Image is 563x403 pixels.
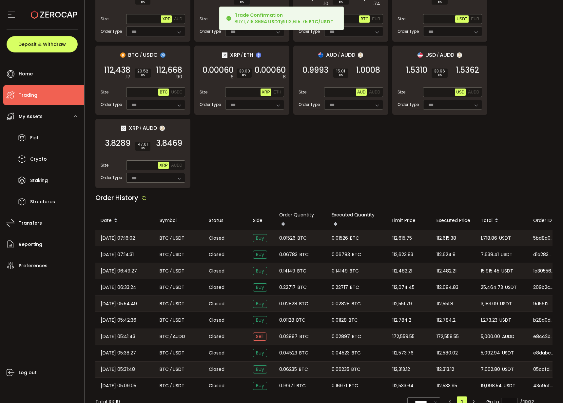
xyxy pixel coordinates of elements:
[455,89,466,96] button: USD
[137,73,148,77] i: BPS
[143,51,158,59] span: USDC
[173,234,184,242] span: USDT
[274,211,326,230] div: Order Quantity
[279,349,297,357] span: 0.04523
[253,365,267,373] span: Buy
[457,52,462,58] img: zuPXiwguUFiBOIQyqLOiXsnnNitlx7q4LCwEbLHADjIpTka+Lip0HH8D0VTrd02z+wEAAAAASUVORK5CYII=
[533,235,554,242] span: 5bd8a02f-7083-4f1b-bf7e-bc04833c9271
[332,284,348,291] span: 0.22717
[173,284,184,291] span: USDT
[437,284,458,291] span: 112,094.83
[200,29,221,34] span: Order Type
[481,316,497,324] span: 1,273.23
[170,251,172,258] em: /
[440,51,454,59] span: AUDD
[101,102,122,108] span: Order Type
[19,368,37,377] span: Log out
[101,234,135,242] span: [DATE] 07:16:02
[160,126,165,131] img: zuPXiwguUFiBOIQyqLOiXsnnNitlx7q4LCwEbLHADjIpTka+Lip0HH8D0VTrd02z+wEAAAAASUVORK5CYII=
[209,235,224,242] span: Closed
[297,382,306,390] span: BTC
[255,67,286,73] span: 0.00060
[533,284,554,291] span: 209b2c31-f0fe-4c21-874b-838d5ea3e989
[279,316,294,324] span: 0.01128
[231,73,234,80] em: 6
[336,69,346,73] span: 15.01
[30,133,39,143] span: Fiat
[392,251,413,258] span: 112,623.93
[352,251,361,258] span: BTC
[101,16,108,22] span: Size
[241,52,243,58] em: /
[279,251,298,258] span: 0.06783
[128,51,139,59] span: BTC
[387,217,431,224] div: Limit Price
[332,366,349,373] span: 0.06235
[501,267,513,275] span: USDT
[209,366,224,373] span: Closed
[481,267,499,275] span: 15,915.45
[101,29,122,34] span: Order Type
[209,284,224,291] span: Closed
[456,17,467,21] span: USDT
[101,284,136,291] span: [DATE] 06:33:24
[248,217,274,224] div: Side
[437,234,456,242] span: 112,615.38
[160,284,169,291] span: BTC
[170,267,172,275] em: /
[101,349,136,357] span: [DATE] 05:38:27
[19,112,43,121] span: My Assets
[125,73,130,80] em: .17
[392,366,410,373] span: 112,313.12
[222,52,227,58] img: xrp_portfolio.png
[160,267,169,275] span: BTC
[476,215,528,226] div: Total
[500,300,512,308] span: USDT
[235,12,283,18] b: Trade Confirmation
[392,316,411,324] span: 112,784.2
[209,333,224,340] span: Closed
[253,251,267,259] span: Buy
[173,300,184,308] span: USDT
[243,18,281,25] b: 1,718.8694 USDT
[173,316,184,324] span: USDT
[253,234,267,242] span: Buy
[253,283,267,292] span: Buy
[350,267,359,275] span: BTC
[332,300,350,308] span: 0.02828
[437,349,458,357] span: 112,580.02
[392,234,412,242] span: 112,615.75
[481,300,498,308] span: 3,183.09
[392,267,412,275] span: 112,482.21
[209,382,224,389] span: Closed
[244,51,253,59] span: ETH
[101,300,137,308] span: [DATE] 05:54:49
[101,175,122,181] span: Order Type
[485,332,563,403] div: Chat Widget
[95,193,138,202] span: Order History
[336,73,346,77] i: BPS
[104,67,130,73] span: 112,438
[101,251,134,258] span: [DATE] 07:14:31
[302,67,328,73] span: 0.9993
[19,69,33,79] span: Home
[332,382,347,390] span: 0.16971
[300,333,309,340] span: BTC
[140,52,142,58] em: /
[298,284,307,291] span: BTC
[239,69,249,73] span: 33.00
[299,89,306,95] span: Size
[369,90,380,94] span: AUDD
[481,251,499,258] span: 7,639.41
[160,366,169,373] span: BTC
[425,51,436,59] span: USD
[209,251,224,258] span: Closed
[279,333,298,340] span: 0.02897
[481,382,502,390] span: 19,098.54
[481,284,503,291] span: 25,464.73
[299,349,308,357] span: BTC
[285,18,333,25] b: 112,615.75 BTC/USDT
[101,316,136,324] span: [DATE] 05:42:36
[279,300,297,308] span: 0.02828
[101,89,108,95] span: Size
